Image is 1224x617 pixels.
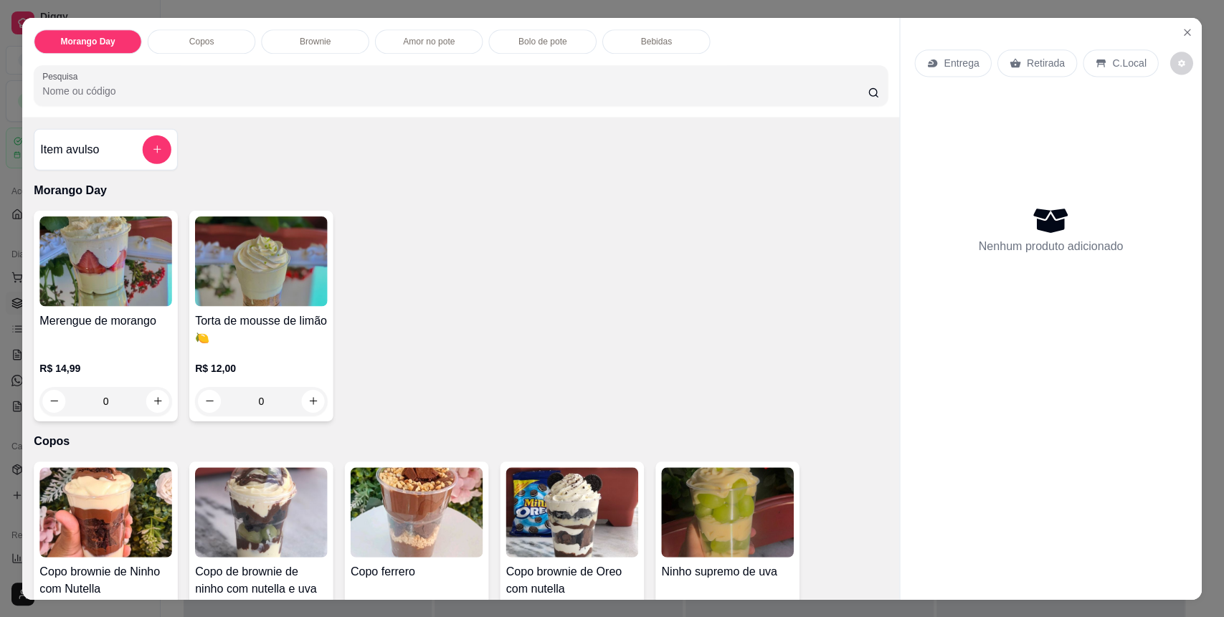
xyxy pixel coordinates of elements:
[42,70,82,82] label: Pesquisa
[189,36,214,47] p: Copos
[61,36,115,47] p: Morango Day
[39,216,172,305] img: product-image
[518,36,567,47] p: Bolo de pote
[506,467,639,557] img: product-image
[351,563,483,580] h4: Copo ferrero
[979,238,1124,255] p: Nenhum produto adicionado
[198,389,221,412] button: decrease-product-quantity
[641,36,673,47] p: Bebidas
[34,432,888,449] p: Copos
[146,389,169,412] button: increase-product-quantity
[661,563,794,580] h4: Ninho supremo de uva
[42,389,65,412] button: decrease-product-quantity
[39,563,172,597] h4: Copo brownie de Ninho com Nutella
[39,467,172,557] img: product-image
[1112,56,1147,70] p: C.Local
[1027,56,1065,70] p: Retirada
[944,56,979,70] p: Entrega
[661,467,794,557] img: product-image
[195,216,328,305] img: product-image
[1170,52,1193,75] button: decrease-product-quantity
[39,360,172,375] p: R$ 14,99
[506,563,639,597] h4: Copo brownie de Oreo com nutella
[1176,20,1199,43] button: Close
[143,135,171,163] button: add-separate-item
[300,36,331,47] p: Brownie
[34,181,888,199] p: Morango Day
[403,36,455,47] p: Amor no pote
[195,312,328,346] h4: Torta de mousse de limão 🍋
[39,312,172,329] h4: Merengue de morango
[40,140,99,158] h4: Item avulso
[195,360,328,375] p: R$ 12,00
[195,563,328,597] h4: Copo de brownie de ninho com nutella e uva
[42,84,868,98] input: Pesquisa
[351,467,483,557] img: product-image
[302,389,325,412] button: increase-product-quantity
[195,467,328,557] img: product-image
